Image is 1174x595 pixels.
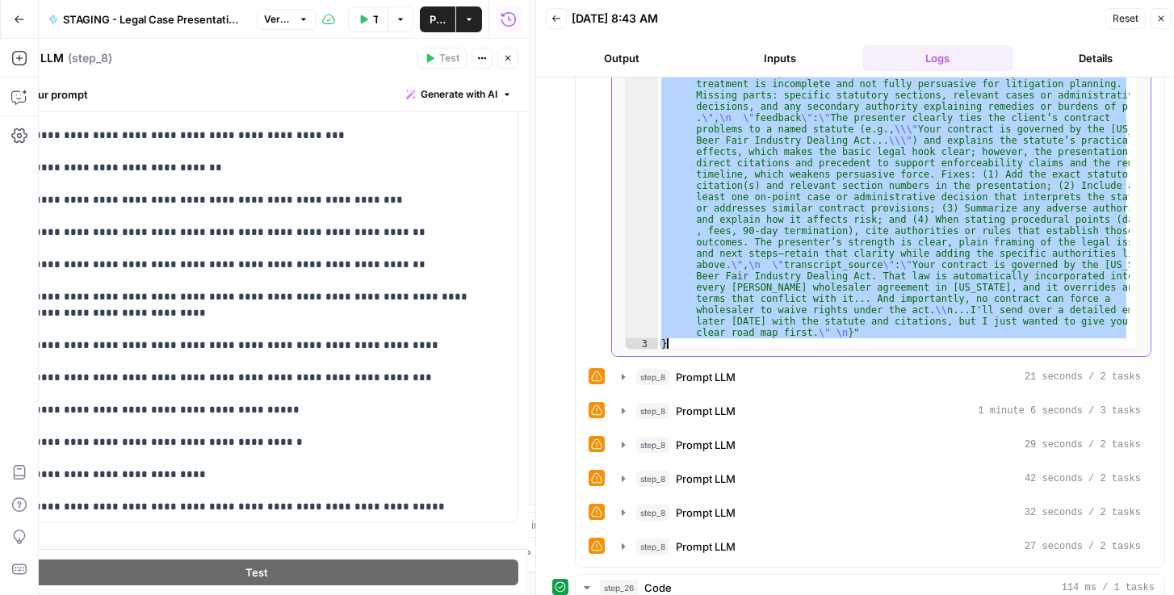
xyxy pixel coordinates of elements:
span: Test [245,564,268,580]
span: Prompt LLM [676,403,736,419]
span: Prompt LLM [676,471,736,487]
span: Test [439,51,459,65]
button: 29 seconds / 2 tasks [612,432,1151,458]
span: Publish [430,11,446,27]
button: 42 seconds / 2 tasks [612,466,1151,492]
button: 1 minute 6 seconds / 3 tasks [612,398,1151,424]
button: Version 13 [257,9,316,30]
button: 32 seconds / 2 tasks [612,500,1151,526]
button: Details [1020,45,1172,71]
button: Inputs [704,45,856,71]
button: Generate with AI [400,84,518,105]
div: 3 [626,338,658,350]
button: 21 seconds / 2 tasks [612,364,1151,390]
span: Reset [1113,11,1138,26]
button: Reset [1105,8,1146,29]
span: step_8 [636,471,669,487]
button: Test Workflow [348,6,388,32]
span: step_8 [636,538,669,555]
span: Prompt LLM [676,369,736,385]
span: step_8 [636,437,669,453]
span: 21 seconds / 2 tasks [1025,370,1141,384]
span: 114 ms / 1 tasks [1062,580,1155,595]
span: Prompt LLM [676,437,736,453]
span: Prompt LLM [676,538,736,555]
button: STAGING - Legal Case Presentation - Grading (AIO) [39,6,254,32]
span: ( step_8 ) [68,50,112,66]
span: 29 seconds / 2 tasks [1025,438,1141,452]
button: 27 seconds / 2 tasks [612,534,1151,559]
button: Test [417,48,467,69]
span: Version 13 [264,12,294,27]
span: step_8 [636,369,669,385]
span: STAGING - Legal Case Presentation - Grading (AIO) [63,11,244,27]
button: Output [546,45,698,71]
span: 27 seconds / 2 tasks [1025,539,1141,554]
span: Prompt LLM [676,505,736,521]
span: 32 seconds / 2 tasks [1025,505,1141,520]
button: Logs [862,45,1014,71]
span: step_8 [636,403,669,419]
span: 42 seconds / 2 tasks [1025,471,1141,486]
span: 1 minute 6 seconds / 3 tasks [978,404,1141,418]
span: Test Workflow [373,11,378,27]
button: Publish [420,6,455,32]
span: step_8 [636,505,669,521]
span: Generate with AI [421,87,497,102]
